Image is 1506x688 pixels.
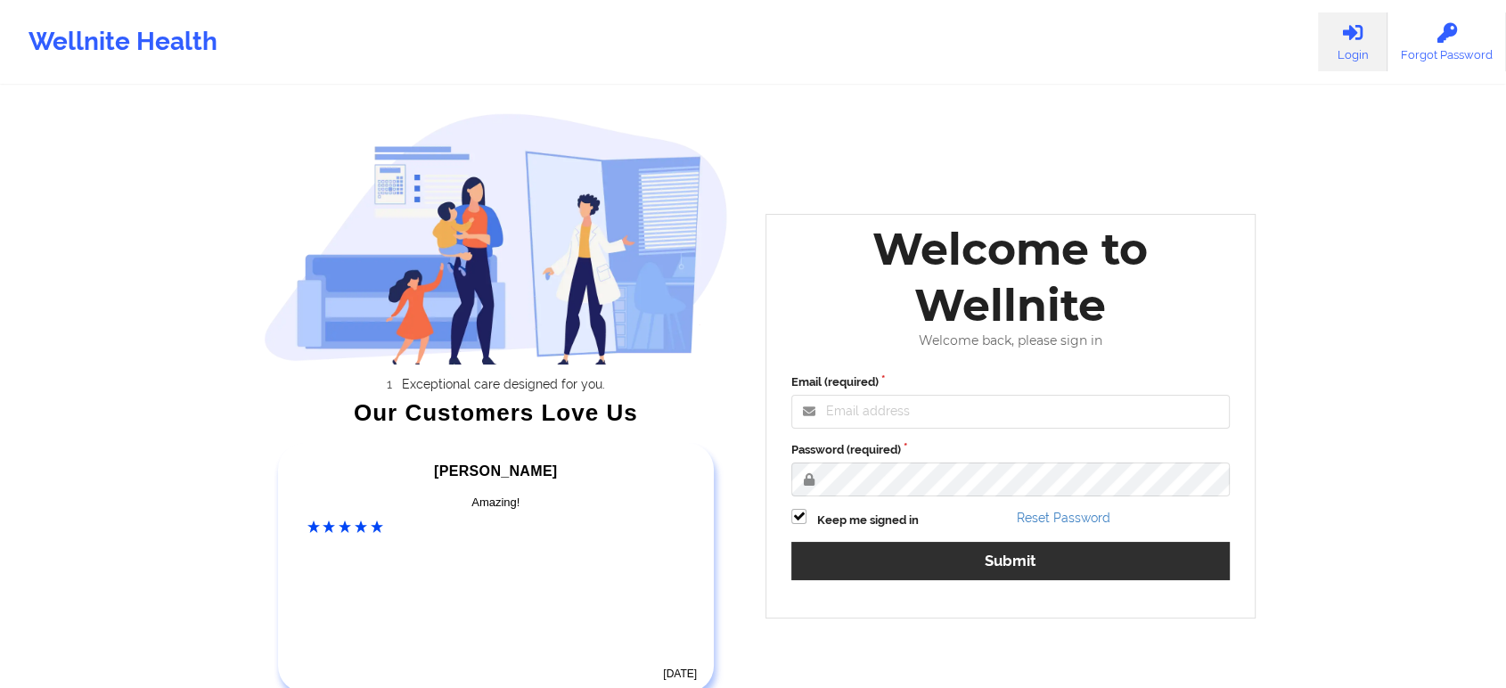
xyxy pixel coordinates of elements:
[1387,12,1506,71] a: Forgot Password
[307,494,685,512] div: Amazing!
[434,463,557,479] span: [PERSON_NAME]
[264,112,729,364] img: wellnite-auth-hero_200.c722682e.png
[663,668,697,680] time: [DATE]
[817,512,919,529] label: Keep me signed in
[279,377,728,391] li: Exceptional care designed for you.
[791,542,1230,580] button: Submit
[779,333,1242,348] div: Welcome back, please sign in
[264,404,729,422] div: Our Customers Love Us
[779,221,1242,333] div: Welcome to Wellnite
[1017,511,1110,525] a: Reset Password
[791,441,1230,459] label: Password (required)
[1318,12,1387,71] a: Login
[791,373,1230,391] label: Email (required)
[791,395,1230,429] input: Email address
